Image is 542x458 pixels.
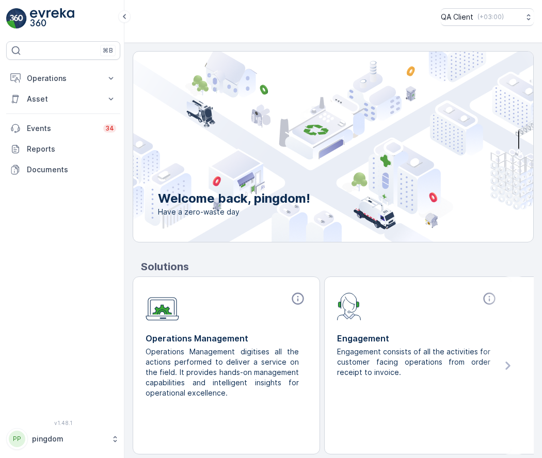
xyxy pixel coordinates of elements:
p: Welcome back, pingdom! [158,190,310,207]
button: Operations [6,68,120,89]
span: v 1.48.1 [6,420,120,426]
p: Events [27,123,97,134]
button: PPpingdom [6,428,120,450]
p: Reports [27,144,116,154]
button: Asset [6,89,120,109]
p: Operations Management [146,332,307,345]
a: Reports [6,139,120,159]
p: Solutions [141,259,534,274]
p: ⌘B [103,46,113,55]
p: Documents [27,165,116,175]
p: 34 [105,124,114,133]
p: Operations Management digitises all the actions performed to deliver a service on the field. It p... [146,347,299,398]
span: Have a zero-waste day [158,207,310,217]
a: Events34 [6,118,120,139]
p: QA Client [441,12,473,22]
p: Operations [27,73,100,84]
img: logo_light-DOdMpM7g.png [30,8,74,29]
p: Engagement [337,332,499,345]
a: Documents [6,159,120,180]
img: module-icon [337,291,361,320]
p: ( +03:00 ) [477,13,504,21]
img: logo [6,8,27,29]
button: QA Client(+03:00) [441,8,534,26]
img: module-icon [146,291,179,321]
p: Engagement consists of all the activities for customer facing operations from order receipt to in... [337,347,490,378]
img: city illustration [87,52,533,242]
p: pingdom [32,434,106,444]
div: PP [9,431,25,447]
p: Asset [27,94,100,104]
